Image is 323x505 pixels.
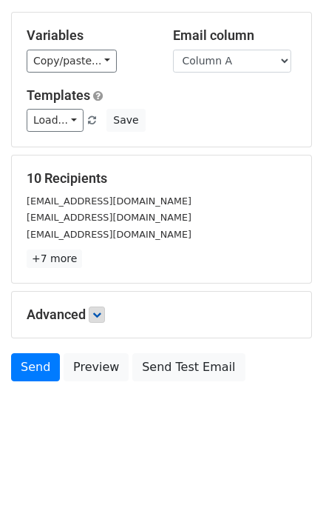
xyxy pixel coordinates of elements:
a: Copy/paste... [27,50,117,73]
h5: 10 Recipients [27,170,296,187]
button: Save [106,109,145,132]
a: +7 more [27,250,82,268]
small: [EMAIL_ADDRESS][DOMAIN_NAME] [27,229,191,240]
a: Send [11,353,60,381]
a: Preview [64,353,129,381]
h5: Email column [173,27,297,44]
h5: Advanced [27,307,296,323]
small: [EMAIL_ADDRESS][DOMAIN_NAME] [27,195,191,207]
a: Send Test Email [132,353,245,381]
a: Templates [27,87,90,103]
iframe: Chat Widget [249,434,323,505]
small: [EMAIL_ADDRESS][DOMAIN_NAME] [27,212,191,223]
h5: Variables [27,27,151,44]
a: Load... [27,109,84,132]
